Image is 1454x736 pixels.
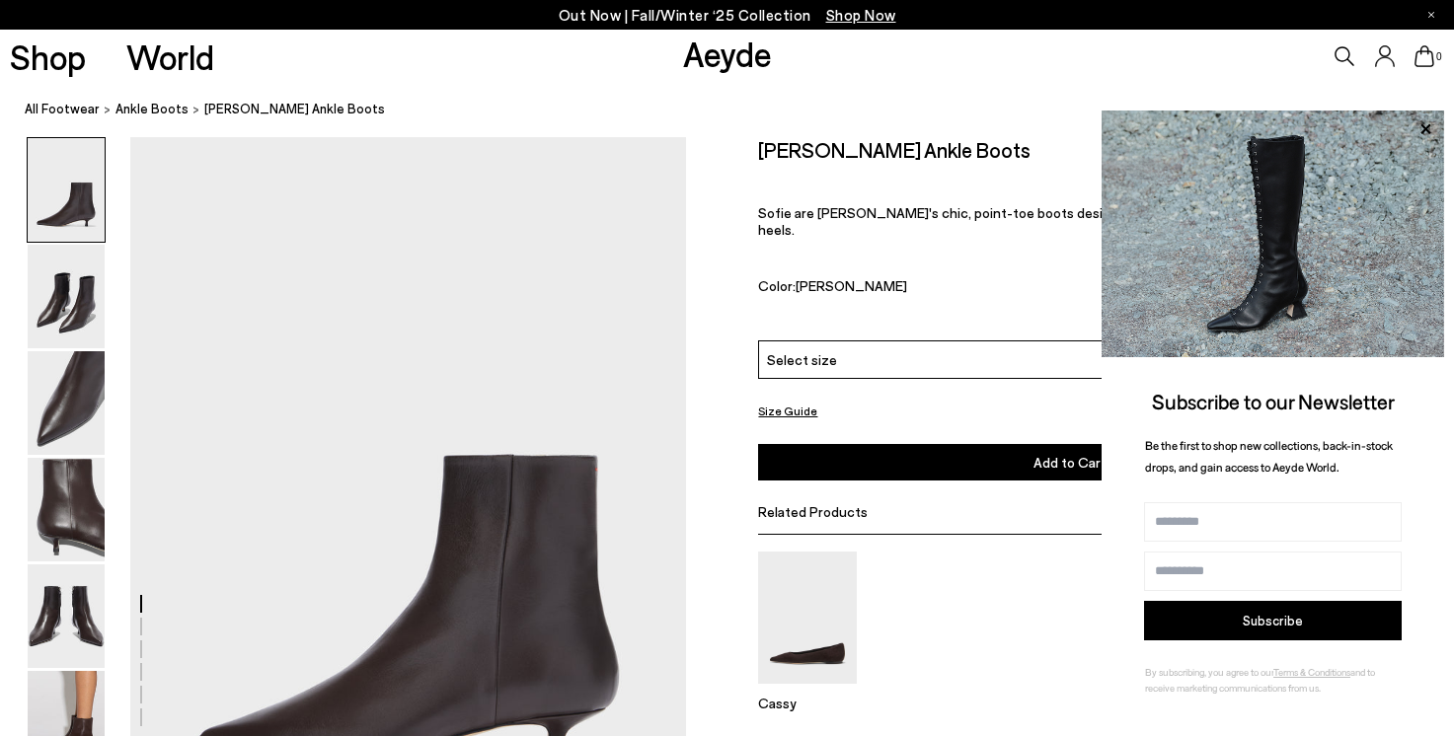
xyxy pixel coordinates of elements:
img: Sofie Leather Ankle Boots - Image 2 [28,245,105,348]
span: [PERSON_NAME] [796,277,907,294]
nav: breadcrumb [25,83,1454,137]
a: All Footwear [25,99,100,119]
button: Subscribe [1144,601,1402,640]
span: 0 [1434,51,1444,62]
button: Size Guide [758,399,817,423]
img: Sofie Leather Ankle Boots - Image 4 [28,458,105,561]
a: ankle boots [115,99,189,119]
span: Select size [767,349,837,370]
h2: [PERSON_NAME] Ankle Boots [758,137,1031,162]
span: Add to Cart [1033,454,1107,471]
a: Cassy Pointed-Toe Suede Flats Cassy [758,670,857,711]
span: [PERSON_NAME] Ankle Boots [204,99,385,119]
span: Be the first to shop new collections, back-in-stock drops, and gain access to Aeyde World. [1145,438,1393,475]
img: Cassy Pointed-Toe Suede Flats [758,552,857,683]
a: World [126,39,214,74]
a: 0 [1415,45,1434,67]
div: Color: [758,277,1331,300]
img: 2a6287a1333c9a56320fd6e7b3c4a9a9.jpg [1102,110,1444,357]
button: Add to Cart [758,444,1381,480]
p: Sofie are [PERSON_NAME]'s chic, point-toe boots designed in sleek profile with wearable kitten he... [758,204,1381,238]
a: Shop [10,39,86,74]
img: Sofie Leather Ankle Boots - Image 5 [28,564,105,668]
img: Sofie Leather Ankle Boots - Image 3 [28,351,105,455]
img: Sofie Leather Ankle Boots - Image 1 [28,138,105,242]
span: Subscribe to our Newsletter [1152,389,1395,413]
p: Out Now | Fall/Winter ‘25 Collection [559,3,896,28]
p: Cassy [758,695,857,711]
span: By subscribing, you agree to our [1145,666,1273,678]
a: Terms & Conditions [1273,666,1350,678]
a: Aeyde [683,33,772,74]
span: ankle boots [115,101,189,116]
span: Navigate to /collections/new-in [826,6,896,24]
span: Related Products [758,503,868,520]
